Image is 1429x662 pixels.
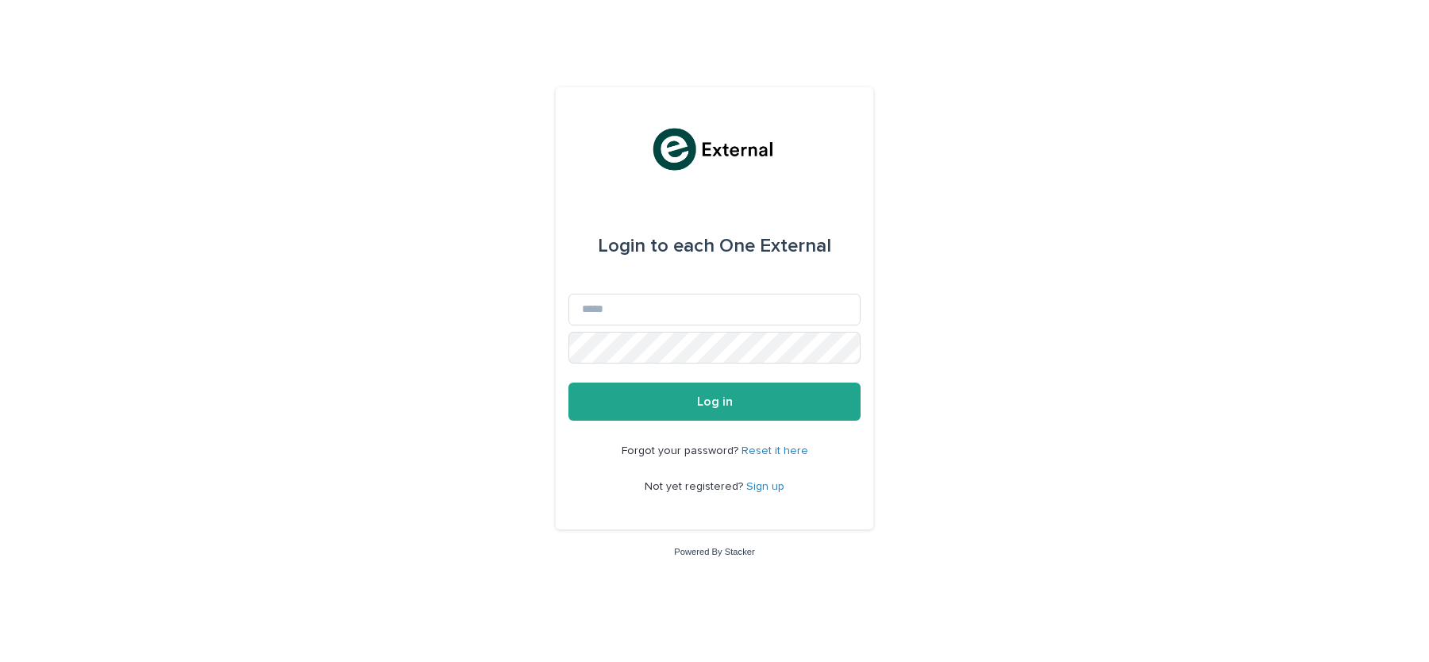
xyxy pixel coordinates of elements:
[645,481,746,492] span: Not yet registered?
[746,481,784,492] a: Sign up
[697,395,733,408] span: Log in
[598,224,831,268] div: each One External
[741,445,808,456] a: Reset it here
[568,383,861,421] button: Log in
[649,125,780,173] img: bc51vvfgR2QLHU84CWIQ
[674,547,754,556] a: Powered By Stacker
[598,237,668,256] span: Login to
[622,445,741,456] span: Forgot your password?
